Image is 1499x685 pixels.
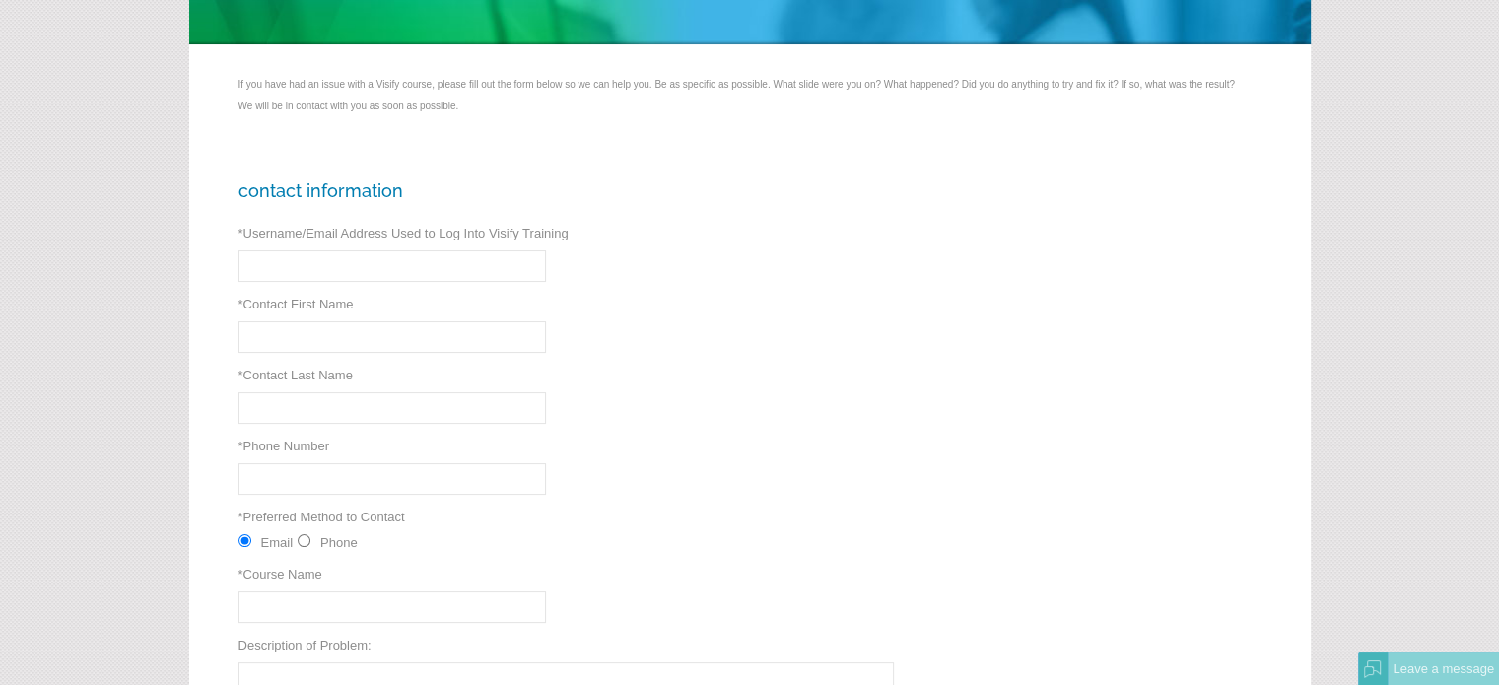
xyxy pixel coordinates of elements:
label: Phone [320,535,358,550]
label: Course Name [238,567,322,582]
label: Email [261,535,294,550]
label: Description of Problem: [238,638,372,652]
div: Leave a message [1388,652,1499,685]
label: Phone Number [238,439,330,453]
h3: Contact Information [238,180,1261,201]
label: Contact First Name [238,297,354,311]
img: Offline [1364,660,1382,678]
label: Preferred Method to Contact [238,510,405,524]
label: Username/Email Address Used to Log Into Visify Training [238,226,569,240]
div: If you have had an issue with a Visify course, please fill out the form below so we can help you.... [238,79,1261,111]
label: Contact Last Name [238,368,353,382]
